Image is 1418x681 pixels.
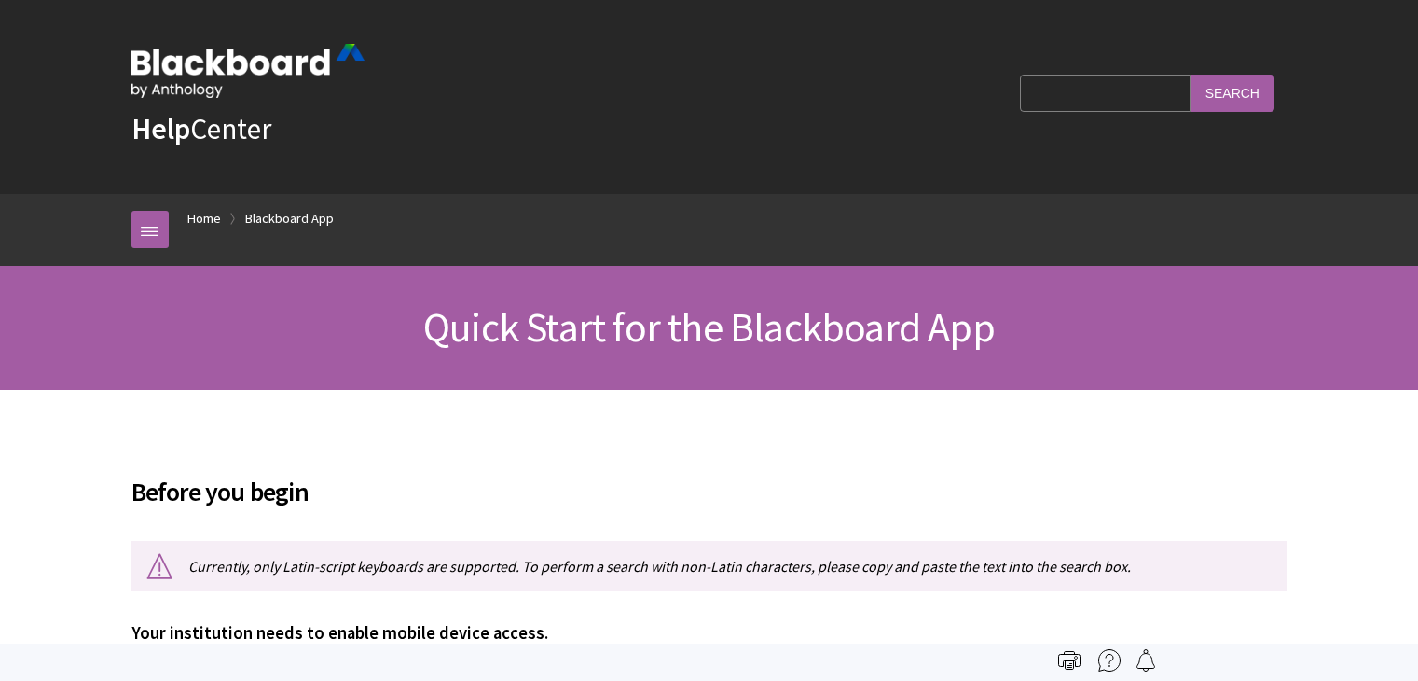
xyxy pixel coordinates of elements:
img: Print [1058,649,1081,672]
a: HelpCenter [131,110,271,147]
input: Search [1191,75,1274,111]
p: Currently, only Latin-script keyboards are supported. To perform a search with non-Latin characte... [131,541,1287,591]
span: Quick Start for the Blackboard App [423,301,995,353]
img: Blackboard by Anthology [131,44,365,98]
span: Before you begin [131,472,1287,511]
span: Your institution needs to enable mobile device access. [131,622,548,644]
a: Home [187,207,221,230]
a: Blackboard App [245,207,334,230]
strong: Help [131,110,190,147]
img: Follow this page [1135,649,1157,672]
img: More help [1098,649,1121,672]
